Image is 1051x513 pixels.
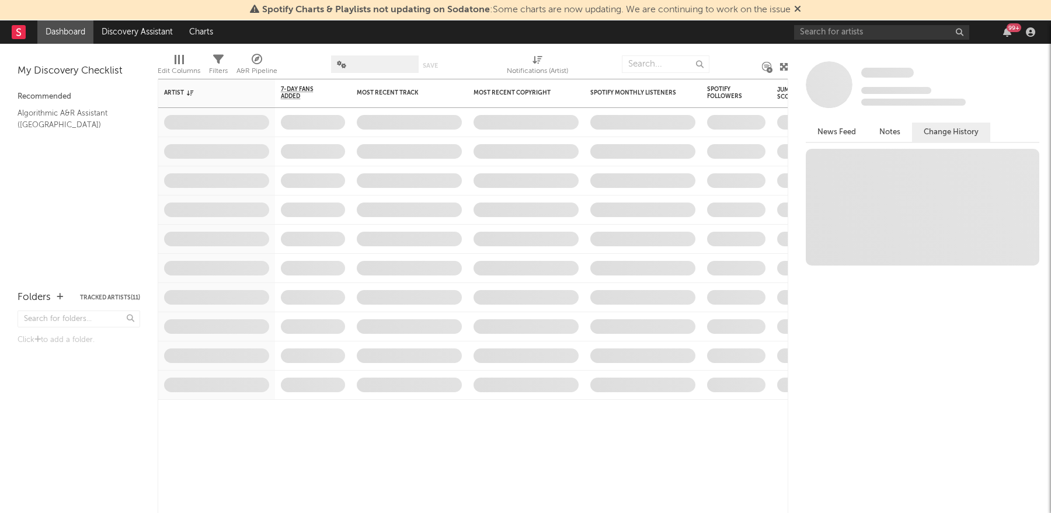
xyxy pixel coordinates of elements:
div: Filters [209,50,228,83]
button: 99+ [1003,27,1011,37]
div: A&R Pipeline [236,50,277,83]
div: 99 + [1007,23,1021,32]
a: Discovery Assistant [93,20,181,44]
div: A&R Pipeline [236,64,277,78]
a: Algorithmic A&R Assistant ([GEOGRAPHIC_DATA]) [18,107,128,131]
span: Some Artist [861,68,914,78]
div: Jump Score [777,86,806,100]
span: Dismiss [794,5,801,15]
div: My Discovery Checklist [18,64,140,78]
a: Dashboard [37,20,93,44]
span: : Some charts are now updating. We are continuing to work on the issue [262,5,791,15]
div: Recommended [18,90,140,104]
div: Notifications (Artist) [507,50,568,83]
div: Artist [164,89,252,96]
span: 0 fans last week [861,99,966,106]
input: Search... [622,55,709,73]
div: Spotify Monthly Listeners [590,89,678,96]
button: Notes [868,123,912,142]
div: Edit Columns [158,64,200,78]
div: Edit Columns [158,50,200,83]
div: Most Recent Copyright [474,89,561,96]
input: Search for folders... [18,310,140,327]
input: Search for artists [794,25,969,40]
button: News Feed [806,123,868,142]
a: Some Artist [861,67,914,79]
button: Change History [912,123,990,142]
div: Most Recent Track [357,89,444,96]
div: Notifications (Artist) [507,64,568,78]
button: Tracked Artists(11) [80,295,140,301]
div: Filters [209,64,228,78]
div: Folders [18,291,51,305]
button: Save [423,62,438,69]
span: Spotify Charts & Playlists not updating on Sodatone [262,5,490,15]
a: Charts [181,20,221,44]
div: Spotify Followers [707,86,748,100]
span: Tracking Since: [DATE] [861,87,931,94]
span: 7-Day Fans Added [281,86,328,100]
div: Click to add a folder. [18,333,140,347]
